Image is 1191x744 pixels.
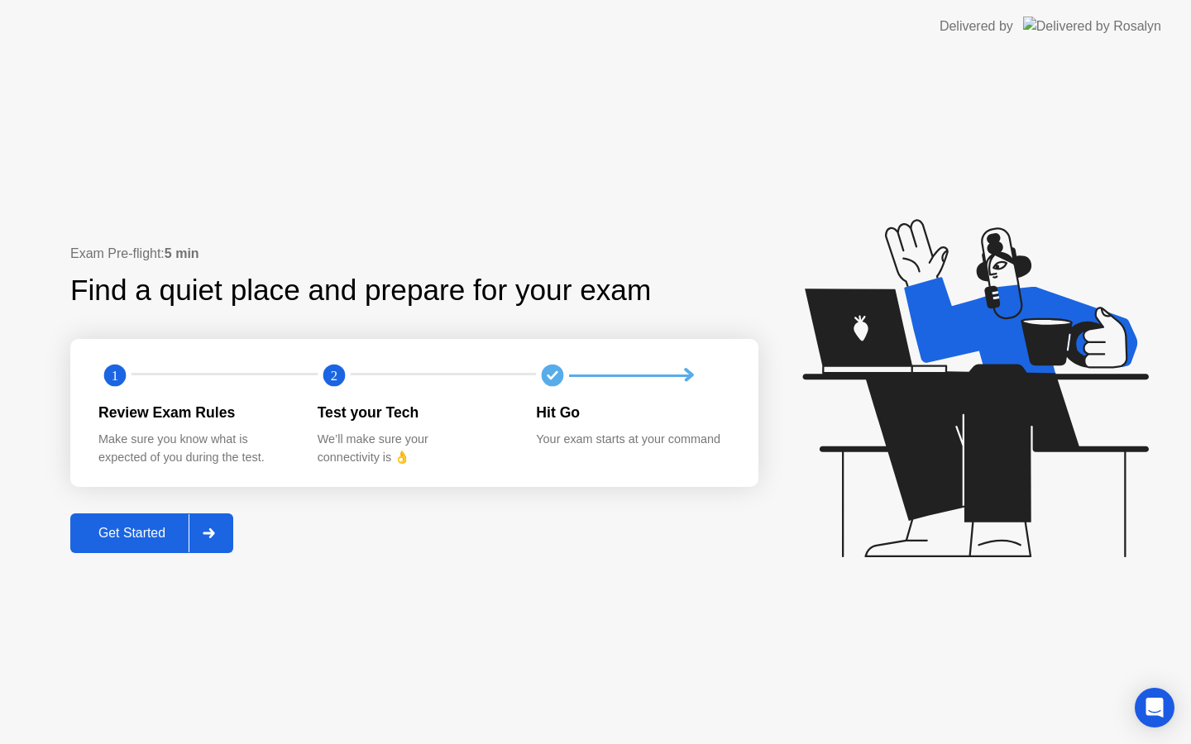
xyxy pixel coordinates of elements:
[536,431,729,449] div: Your exam starts at your command
[940,17,1013,36] div: Delivered by
[70,244,758,264] div: Exam Pre-flight:
[70,269,653,312] div: Find a quiet place and prepare for your exam
[98,431,291,466] div: Make sure you know what is expected of you during the test.
[1135,688,1174,727] div: Open Intercom Messenger
[536,402,729,423] div: Hit Go
[112,368,118,384] text: 1
[165,246,199,260] b: 5 min
[318,431,510,466] div: We’ll make sure your connectivity is 👌
[1023,17,1161,36] img: Delivered by Rosalyn
[318,402,510,423] div: Test your Tech
[98,402,291,423] div: Review Exam Rules
[70,513,233,553] button: Get Started
[75,526,189,541] div: Get Started
[331,368,337,384] text: 2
